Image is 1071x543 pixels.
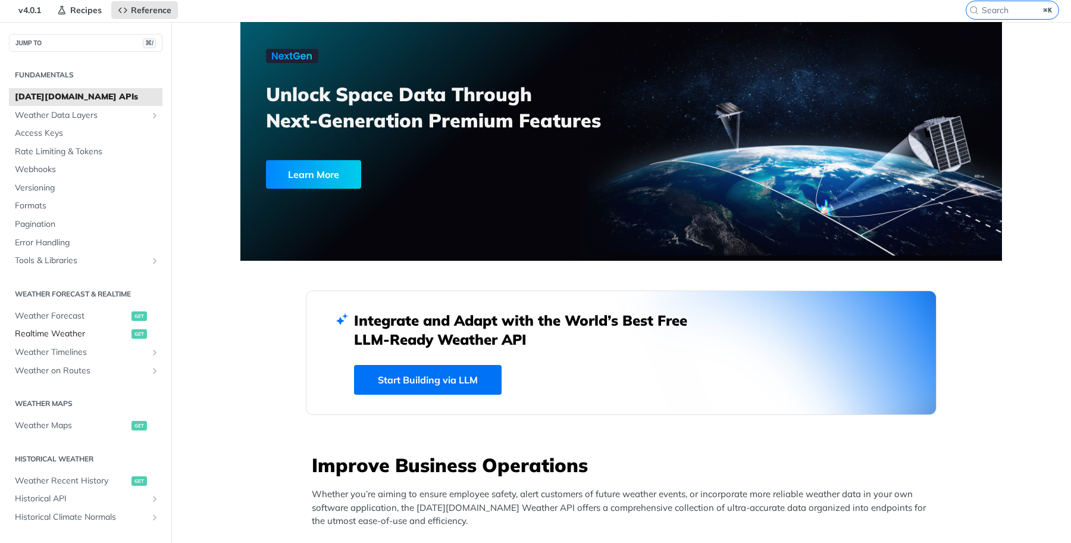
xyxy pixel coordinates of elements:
a: Reference [111,1,178,19]
h2: Integrate and Adapt with the World’s Best Free LLM-Ready Weather API [354,311,705,349]
span: v4.0.1 [12,1,48,19]
a: Historical Climate NormalsShow subpages for Historical Climate Normals [9,508,162,526]
span: Reference [131,5,171,15]
a: Webhooks [9,161,162,179]
a: Error Handling [9,234,162,252]
span: Recipes [70,5,102,15]
div: Learn More [266,160,361,189]
button: Show subpages for Historical Climate Normals [150,513,159,522]
a: Pagination [9,216,162,233]
h2: Historical Weather [9,454,162,464]
span: Rate Limiting & Tokens [15,146,159,158]
img: NextGen [266,49,318,63]
a: Realtime Weatherget [9,325,162,343]
kbd: ⌘K [1041,4,1056,16]
button: Show subpages for Weather Timelines [150,348,159,357]
p: Whether you’re aiming to ensure employee safety, alert customers of future weather events, or inc... [312,488,937,528]
svg: Search [969,5,979,15]
a: Access Keys [9,124,162,142]
a: Learn More [266,160,560,189]
span: Weather Timelines [15,347,147,358]
span: Weather Data Layers [15,110,147,121]
span: Weather Forecast [15,310,129,322]
span: Weather Maps [15,420,129,432]
span: [DATE][DOMAIN_NAME] APIs [15,91,159,103]
a: Recipes [51,1,108,19]
span: Error Handling [15,237,159,249]
span: Webhooks [15,164,159,176]
a: Tools & LibrariesShow subpages for Tools & Libraries [9,252,162,270]
span: Formats [15,200,159,212]
a: Rate Limiting & Tokens [9,143,162,161]
button: Show subpages for Weather Data Layers [150,111,159,120]
button: Show subpages for Historical API [150,494,159,504]
button: Show subpages for Weather on Routes [150,366,159,376]
span: Pagination [15,219,159,230]
span: get [131,476,147,486]
a: Start Building via LLM [354,365,502,395]
span: get [131,421,147,430]
button: JUMP TO⌘/ [9,34,162,52]
span: get [131,311,147,321]
a: Weather TimelinesShow subpages for Weather Timelines [9,344,162,361]
span: ⌘/ [143,38,156,48]
span: Historical API [15,493,147,505]
span: Realtime Weather [15,328,129,340]
a: Weather on RoutesShow subpages for Weather on Routes [9,362,162,380]
a: Weather Mapsget [9,417,162,435]
h3: Unlock Space Data Through Next-Generation Premium Features [266,81,634,133]
a: Weather Recent Historyget [9,472,162,490]
span: get [131,329,147,339]
a: Historical APIShow subpages for Historical API [9,490,162,508]
h2: Fundamentals [9,70,162,80]
a: Versioning [9,179,162,197]
span: Weather on Routes [15,365,147,377]
h2: Weather Forecast & realtime [9,289,162,299]
a: Weather Data LayersShow subpages for Weather Data Layers [9,107,162,124]
button: Show subpages for Tools & Libraries [150,256,159,266]
span: Tools & Libraries [15,255,147,267]
span: Historical Climate Normals [15,511,147,523]
h3: Improve Business Operations [312,452,937,478]
a: Weather Forecastget [9,307,162,325]
span: Weather Recent History [15,475,129,487]
a: Formats [9,197,162,215]
h2: Weather Maps [9,398,162,409]
span: Access Keys [15,127,159,139]
a: [DATE][DOMAIN_NAME] APIs [9,88,162,106]
span: Versioning [15,182,159,194]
